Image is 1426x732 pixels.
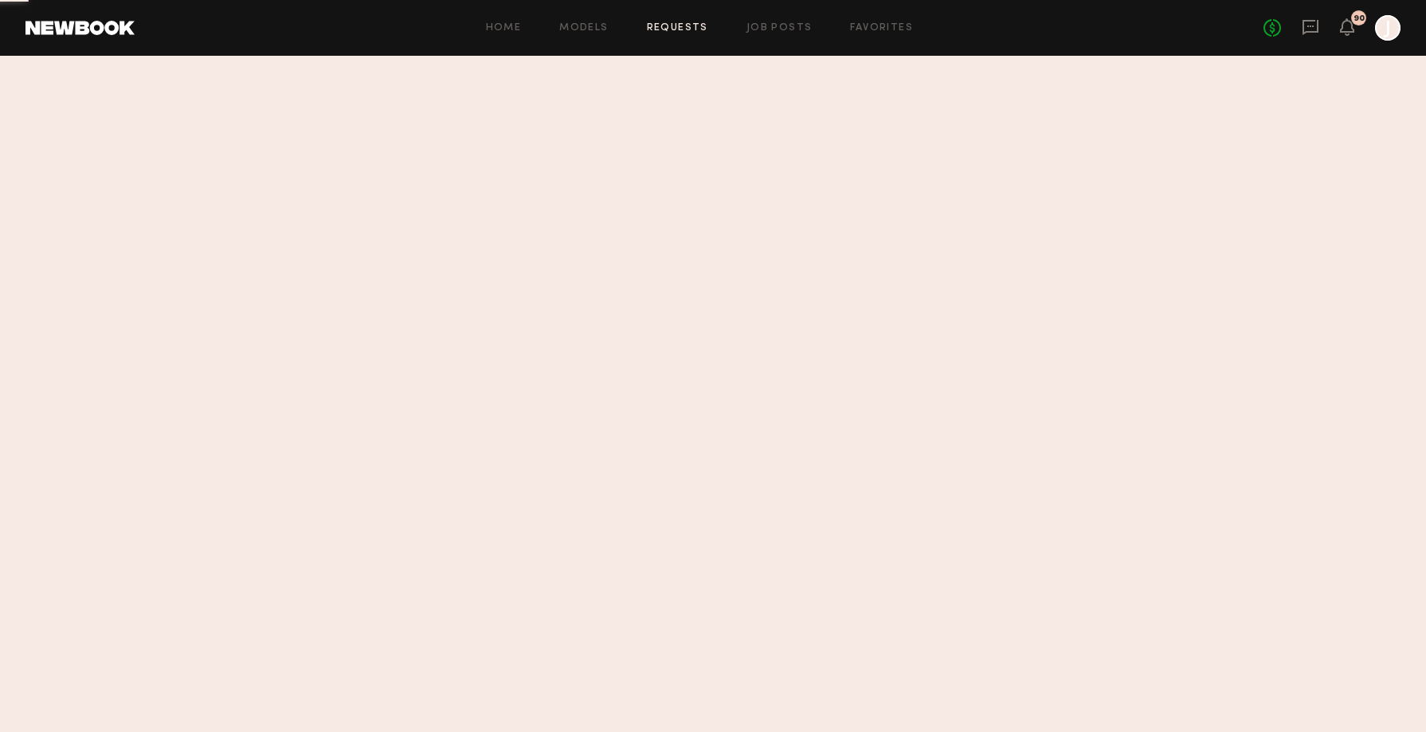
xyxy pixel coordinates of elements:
[559,23,608,33] a: Models
[486,23,522,33] a: Home
[850,23,913,33] a: Favorites
[1375,15,1401,41] a: J
[746,23,813,33] a: Job Posts
[1354,14,1365,23] div: 90
[647,23,708,33] a: Requests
